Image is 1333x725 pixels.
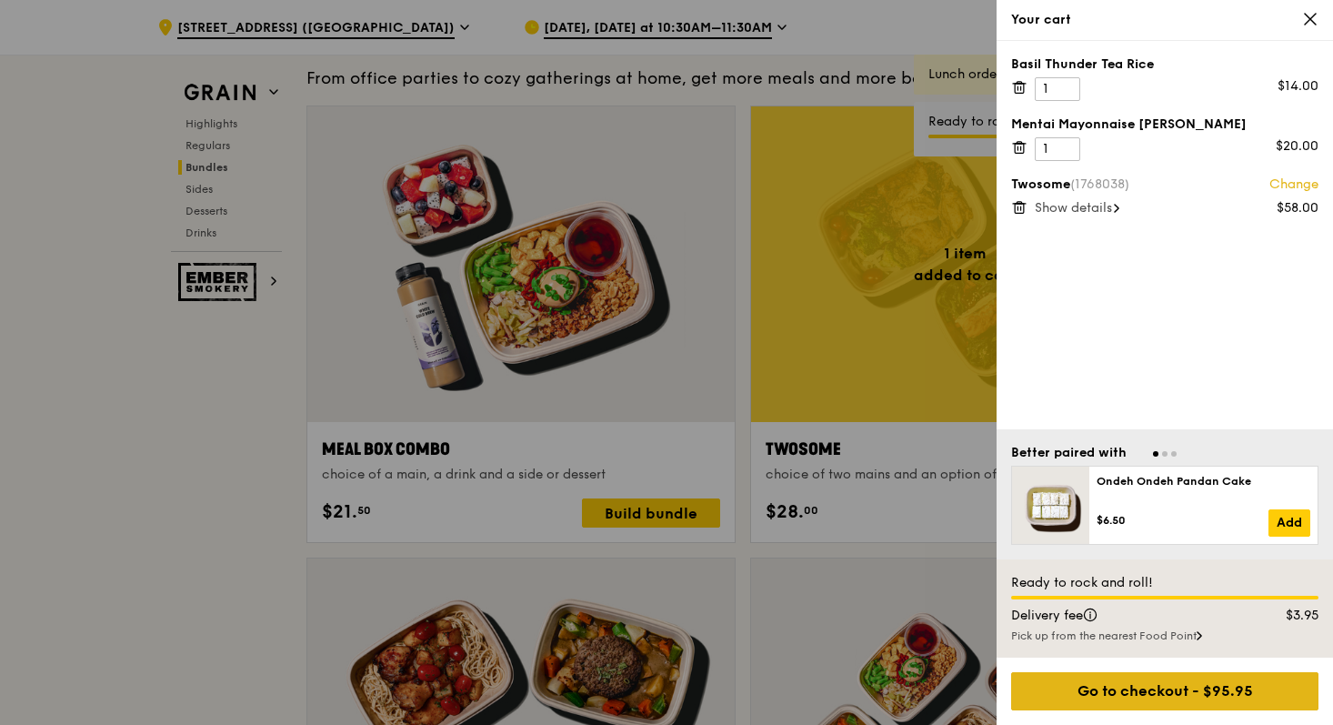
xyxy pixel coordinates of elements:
[1011,672,1318,710] div: Go to checkout - $95.95
[1070,176,1129,192] span: (1768038)
[1268,509,1310,537] a: Add
[1000,607,1248,625] div: Delivery fee
[1011,176,1318,194] div: Twosome
[1011,629,1318,643] div: Pick up from the nearest Food Point
[1162,451,1168,457] span: Go to slide 2
[1011,444,1127,462] div: Better paired with
[1269,176,1318,194] a: Change
[1276,137,1318,156] div: $20.00
[1171,451,1177,457] span: Go to slide 3
[1278,77,1318,96] div: $14.00
[1035,200,1112,216] span: Show details
[1248,607,1330,625] div: $3.95
[1153,451,1158,457] span: Go to slide 1
[1011,55,1318,74] div: Basil Thunder Tea Rice
[1277,199,1318,217] div: $58.00
[1011,11,1318,29] div: Your cart
[1011,574,1318,592] div: Ready to rock and roll!
[1011,116,1318,134] div: Mentai Mayonnaise [PERSON_NAME]
[1097,513,1268,528] div: $6.50
[1097,474,1310,488] div: Ondeh Ondeh Pandan Cake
